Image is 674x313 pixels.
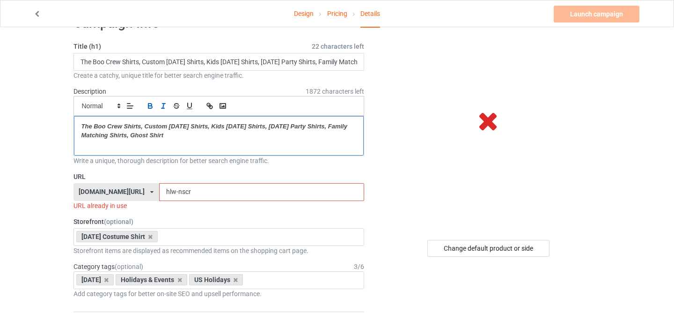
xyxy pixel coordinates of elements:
[116,274,187,285] div: Holidays & Events
[73,201,365,210] div: URL already in use
[73,156,365,165] div: Write a unique, thorough description for better search engine traffic.
[360,0,380,28] div: Details
[73,217,365,226] label: Storefront
[73,246,365,255] div: Storefront items are displayed as recommended items on the shopping cart page.
[189,274,243,285] div: US Holidays
[306,87,364,96] span: 1872 characters left
[73,88,106,95] label: Description
[354,262,364,271] div: 3 / 6
[73,172,365,181] label: URL
[76,231,158,242] div: [DATE] Costume Shirt
[76,274,114,285] div: [DATE]
[73,42,365,51] label: Title (h1)
[115,263,143,270] span: (optional)
[327,0,347,27] a: Pricing
[104,218,133,225] span: (optional)
[73,289,365,298] div: Add category tags for better on-site SEO and upsell performance.
[81,123,349,139] em: The Boo Crew Shirts, Custom [DATE] Shirts, Kids [DATE] Shirts, [DATE] Party Shirts, Family Matchi...
[312,42,364,51] span: 22 characters left
[73,71,365,80] div: Create a catchy, unique title for better search engine traffic.
[427,240,549,257] div: Change default product or side
[294,0,314,27] a: Design
[79,188,145,195] div: [DOMAIN_NAME][URL]
[73,262,143,271] label: Category tags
